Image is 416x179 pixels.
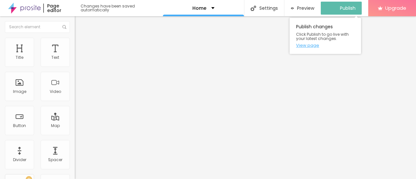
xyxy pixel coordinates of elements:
[296,43,355,47] a: View page
[297,6,314,11] span: Preview
[16,55,23,60] div: Title
[51,123,60,128] div: Map
[385,5,406,11] span: Upgrade
[284,2,321,15] button: Preview
[62,25,66,29] img: Icone
[75,16,416,179] iframe: Editor
[296,32,355,41] span: Click Publish to go live with your latest changes.
[340,6,356,11] span: Publish
[48,158,62,162] div: Spacer
[50,89,61,94] div: Video
[13,89,26,94] div: Image
[13,123,26,128] div: Button
[13,158,26,162] div: Divider
[251,6,256,11] img: Icone
[291,6,294,11] img: view-1.svg
[51,55,59,60] div: Text
[81,4,163,12] div: Changes have been saved automatically
[5,21,70,33] input: Search element
[321,2,362,15] button: Publish
[43,4,74,13] div: Page editor
[192,6,206,10] p: Home
[290,18,361,54] div: Publish changes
